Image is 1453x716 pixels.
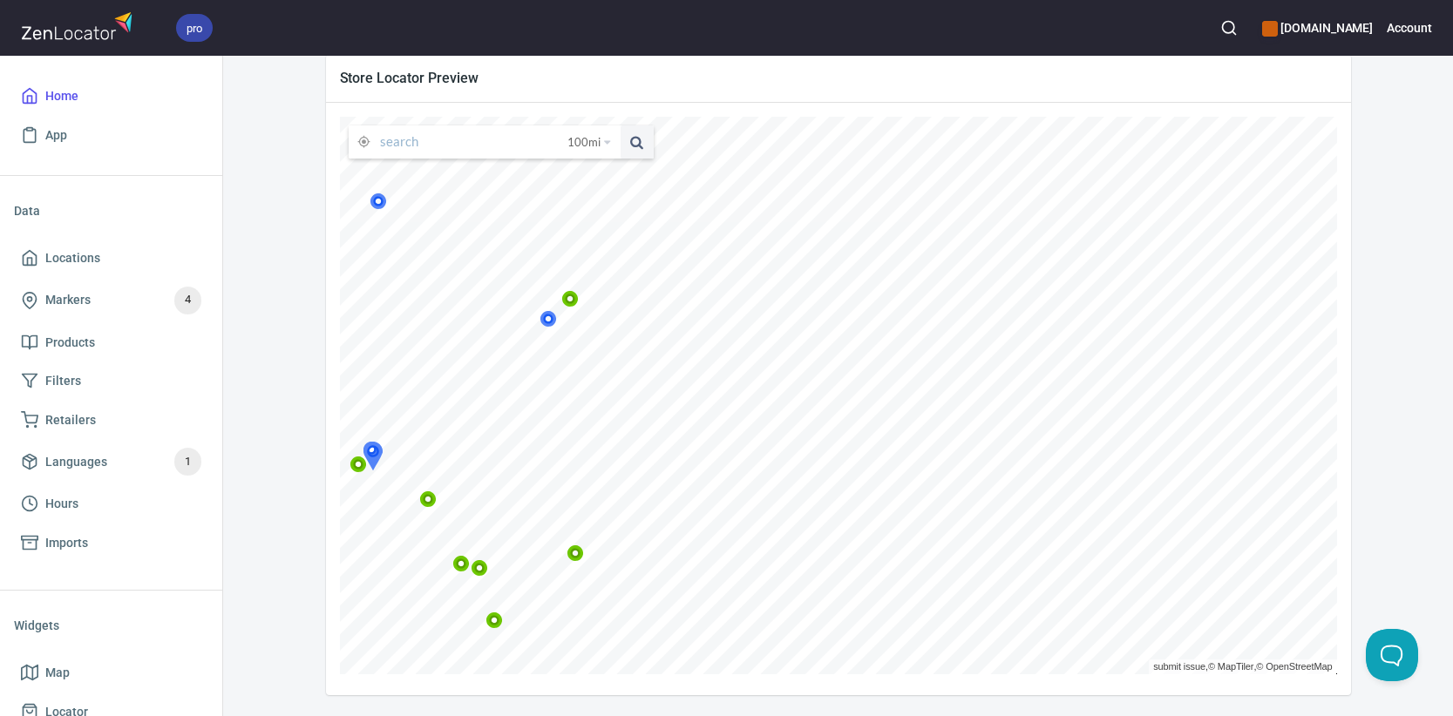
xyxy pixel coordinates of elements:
iframe: Help Scout Beacon - Open [1366,629,1418,681]
span: App [45,125,67,146]
a: Home [14,77,208,116]
span: 4 [174,290,201,310]
a: App [14,116,208,155]
input: search [380,125,567,159]
a: Imports [14,523,208,563]
a: Locations [14,239,208,278]
span: Markers [45,289,91,311]
canvas: Map [340,117,1337,674]
span: Languages [45,451,107,473]
img: zenlocator [21,7,138,44]
li: Data [14,190,208,232]
span: 100 mi [567,125,601,159]
span: Products [45,332,95,354]
button: color-CE600E [1262,21,1278,37]
div: pro [176,14,213,42]
a: Map [14,653,208,692]
span: Hours [45,493,78,515]
a: Products [14,323,208,362]
button: Account [1387,9,1432,47]
span: Store Locator Preview [340,69,1337,87]
span: Locations [45,247,100,269]
a: Filters [14,361,208,401]
a: Markers4 [14,278,208,323]
span: Retailers [45,409,96,431]
button: Search [1210,9,1248,47]
div: Manage your apps [1262,9,1373,47]
span: Map [45,662,70,684]
span: Filters [45,370,81,392]
span: Imports [45,532,88,554]
a: Languages1 [14,439,208,484]
a: Hours [14,484,208,523]
span: Home [45,85,78,107]
h6: Account [1387,18,1432,37]
span: 1 [174,452,201,472]
li: Widgets [14,605,208,646]
a: Retailers [14,401,208,440]
a: ZenLocator [1336,673,1337,674]
h6: [DOMAIN_NAME] [1262,18,1373,37]
span: pro [176,19,213,37]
